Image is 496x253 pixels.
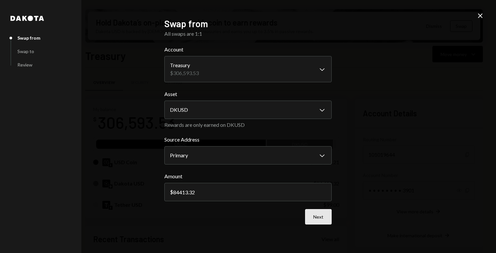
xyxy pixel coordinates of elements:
input: 0.00 [164,183,332,201]
button: Account [164,56,332,82]
label: Source Address [164,136,332,144]
button: Source Address [164,146,332,165]
div: Review [17,62,32,68]
div: All swaps are 1:1 [164,30,332,38]
h2: Swap from [164,17,332,30]
div: Rewards are only earned on DKUSD [164,122,332,128]
div: Swap from [17,35,40,41]
button: Asset [164,101,332,119]
label: Asset [164,90,332,98]
div: Swap to [17,49,34,54]
button: Next [305,209,332,224]
label: Account [164,46,332,53]
label: Amount [164,172,332,180]
div: $ [170,189,173,195]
